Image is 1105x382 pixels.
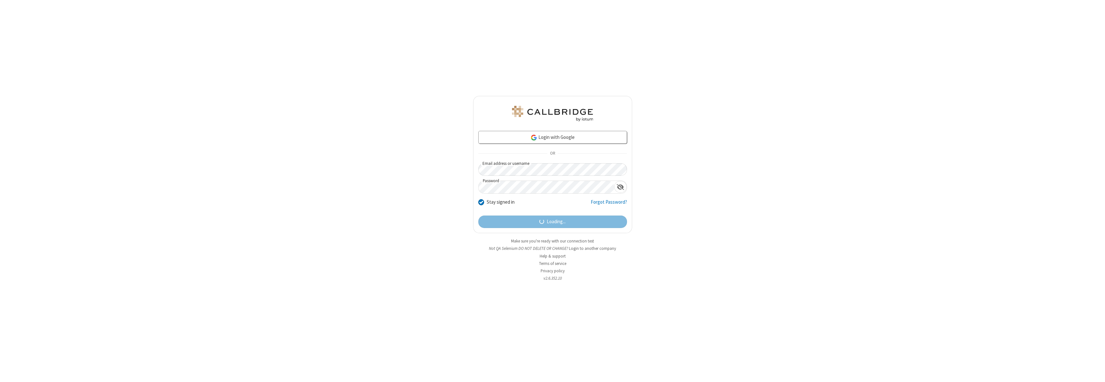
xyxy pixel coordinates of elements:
[511,106,594,121] img: QA Selenium DO NOT DELETE OR CHANGE
[478,163,627,176] input: Email address or username
[569,245,616,251] button: Login to another company
[614,181,627,193] div: Show password
[511,238,594,244] a: Make sure you're ready with our connection test
[530,134,537,141] img: google-icon.png
[539,261,566,266] a: Terms of service
[541,268,565,274] a: Privacy policy
[478,131,627,144] a: Login with Google
[547,149,558,158] span: OR
[479,181,614,193] input: Password
[473,275,632,281] li: v2.6.352.10
[478,216,627,228] button: Loading...
[591,199,627,211] a: Forgot Password?
[547,218,566,225] span: Loading...
[487,199,515,206] label: Stay signed in
[473,245,632,251] li: Not QA Selenium DO NOT DELETE OR CHANGE?
[540,253,566,259] a: Help & support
